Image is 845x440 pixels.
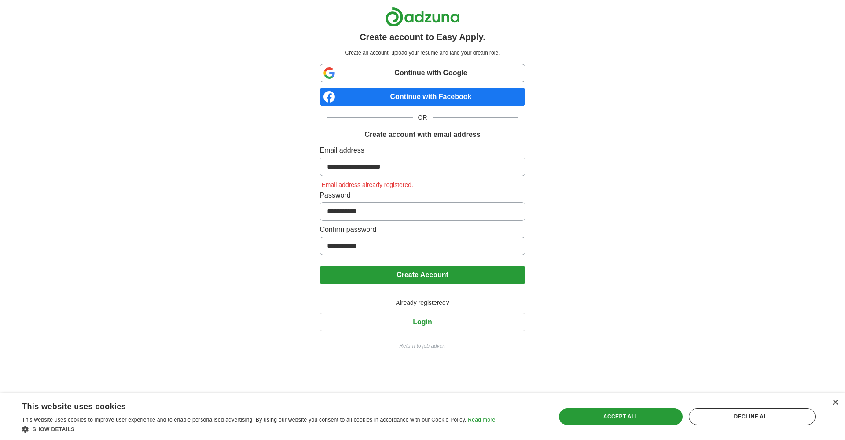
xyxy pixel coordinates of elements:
[22,425,495,433] div: Show details
[413,113,433,122] span: OR
[320,313,525,331] button: Login
[559,408,683,425] div: Accept all
[320,145,525,156] label: Email address
[689,408,816,425] div: Decline all
[33,426,75,433] span: Show details
[320,342,525,350] a: Return to job advert
[364,129,480,140] h1: Create account with email address
[390,298,454,308] span: Already registered?
[468,417,495,423] a: Read more, opens a new window
[320,318,525,326] a: Login
[385,7,460,27] img: Adzuna logo
[320,181,415,188] span: Email address already registered.
[320,266,525,284] button: Create Account
[360,30,485,44] h1: Create account to Easy Apply.
[320,224,525,235] label: Confirm password
[320,190,525,201] label: Password
[22,399,473,412] div: This website uses cookies
[320,88,525,106] a: Continue with Facebook
[321,49,523,57] p: Create an account, upload your resume and land your dream role.
[320,64,525,82] a: Continue with Google
[22,417,467,423] span: This website uses cookies to improve user experience and to enable personalised advertising. By u...
[832,400,838,406] div: Close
